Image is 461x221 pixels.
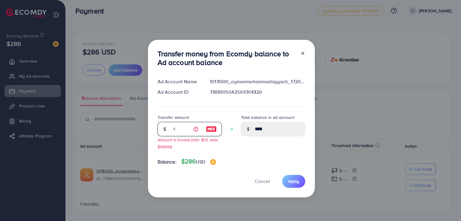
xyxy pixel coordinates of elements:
[241,114,294,120] label: Total balance in ad account
[153,89,205,96] div: Ad Account ID
[158,137,219,149] small: Amount is invalid (min: $10, max: $10000)
[181,158,216,165] h4: $286
[247,175,277,188] button: Cancel
[158,158,176,165] span: Balance:
[282,175,305,188] button: Apply
[206,125,217,133] img: image
[196,158,205,165] span: USD
[205,89,310,96] div: 7388105042569314320
[158,114,189,120] label: Transfer amount
[153,78,205,85] div: Ad Account Name
[255,178,270,184] span: Cancel
[205,78,310,85] div: 1013000_aymanmohammadayyach_1720177274843
[288,178,299,184] span: Apply
[435,194,456,217] iframe: Chat
[210,159,216,165] img: image
[158,49,296,67] h3: Transfer money from Ecomdy balance to Ad account balance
